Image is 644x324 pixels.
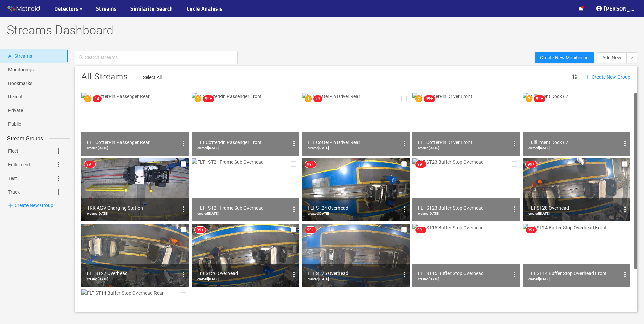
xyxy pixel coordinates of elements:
[620,138,630,149] button: options
[302,224,410,287] img: FLT ST25 Overhead
[399,204,410,215] button: options
[81,158,189,221] img: TRK AGV Charging Station
[429,146,439,150] b: [DATE]
[509,138,520,149] button: options
[307,228,314,232] span: 99+
[307,162,314,167] span: 99+
[318,212,329,215] b: [DATE]
[98,277,108,281] b: [DATE]
[585,73,630,81] span: Create New Group
[208,212,219,215] b: [DATE]
[87,277,108,281] span: created
[418,138,509,146] div: FLT CotterPin Driver Front
[197,204,289,212] div: FLT - ST2 - Frame Sub Overhead
[412,224,520,287] img: FLT ST15 Buffer Stop Overhead
[539,146,550,150] b: [DATE]
[426,96,433,101] span: 99+
[528,204,620,212] div: FLT ST28 Overhead
[8,172,17,185] a: Test
[539,212,550,215] b: [DATE]
[302,93,410,156] img: FLT CotterPin Driver Rear
[98,146,108,150] b: [DATE]
[539,277,550,281] b: [DATE]
[8,94,23,100] a: Recent
[2,134,49,143] span: Stream Groups
[315,96,320,101] span: 29
[418,204,509,212] div: FLT ST23 Buffer Stop Overhead
[87,269,178,277] div: FLT ST27 Overhead
[528,277,550,281] span: created
[528,146,550,150] span: created
[412,93,520,156] img: FLT CotterPin Driver Front
[528,162,535,167] span: 99+
[418,146,439,150] span: created
[81,224,189,287] img: FLT ST27 Overhead
[308,212,329,215] span: created
[8,80,32,86] a: Bookmarks
[140,75,164,80] span: Select All
[308,138,399,146] div: FLT CotterPin Driver Rear
[523,93,630,156] img: Fulfillment Dock 67
[308,146,329,150] span: created
[8,67,34,72] a: Monitorings
[630,56,633,60] span: down
[178,204,189,215] button: options
[418,212,439,215] span: created
[197,277,219,281] span: created
[528,228,535,232] span: 99+
[197,228,204,232] span: 99+
[8,108,23,113] a: Private
[197,212,219,215] span: created
[399,269,410,280] button: options
[308,204,399,212] div: FLT ST24 Overhead
[8,203,13,208] span: plus
[81,72,128,82] span: All Streams
[178,138,189,149] button: options
[197,138,289,146] div: FLT CotterPin Passenger Front
[399,138,410,149] button: options
[523,158,630,221] img: FLT ST28 Overhead
[418,269,509,277] div: FLT ST15 Buffer Stop Overhead
[8,53,32,59] a: All Streams
[620,269,630,280] button: options
[187,4,223,13] a: Cycle Analysis
[412,158,520,221] img: FLT ST23 Buffer Stop Overhead
[318,277,329,281] b: [DATE]
[620,204,630,215] button: options
[7,4,41,14] img: Matroid logo
[98,212,108,215] b: [DATE]
[87,204,178,212] div: TRK AGV Charging Station
[289,138,299,149] button: options
[417,162,424,167] span: 99+
[192,93,299,156] img: FLT CotterPin Passenger Front
[95,96,99,101] span: 14
[178,269,189,280] button: options
[528,212,550,215] span: created
[509,204,520,215] button: options
[429,212,439,215] b: [DATE]
[86,162,93,167] span: 99+
[626,52,637,63] button: down
[528,138,620,146] div: Fulfillment Dock 67
[509,269,520,280] button: options
[597,52,627,63] button: Add New
[528,269,620,277] div: FLT ST14 Buffer Stop Overhead Front
[289,204,299,215] button: options
[540,54,589,61] span: Create New Monitoring
[585,75,590,79] span: plus
[96,4,117,13] a: Streams
[87,212,108,215] span: created
[192,224,299,287] img: FLT ST26 Overhead
[535,52,594,63] button: Create New Monitoring
[130,4,173,13] a: Similarity Search
[197,146,219,150] span: created
[523,224,630,287] img: FLT ST14 Buffer Stop Overhead Front
[205,96,212,101] span: 99+
[302,158,410,221] img: FLT ST24 Overhead
[79,55,84,60] span: search
[85,53,234,62] input: Search streams
[197,269,289,277] div: FLT ST26 Overhead
[8,121,21,127] a: Public
[87,138,178,146] div: FLT CotterPin Passenger Rear
[54,4,79,13] span: Detectors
